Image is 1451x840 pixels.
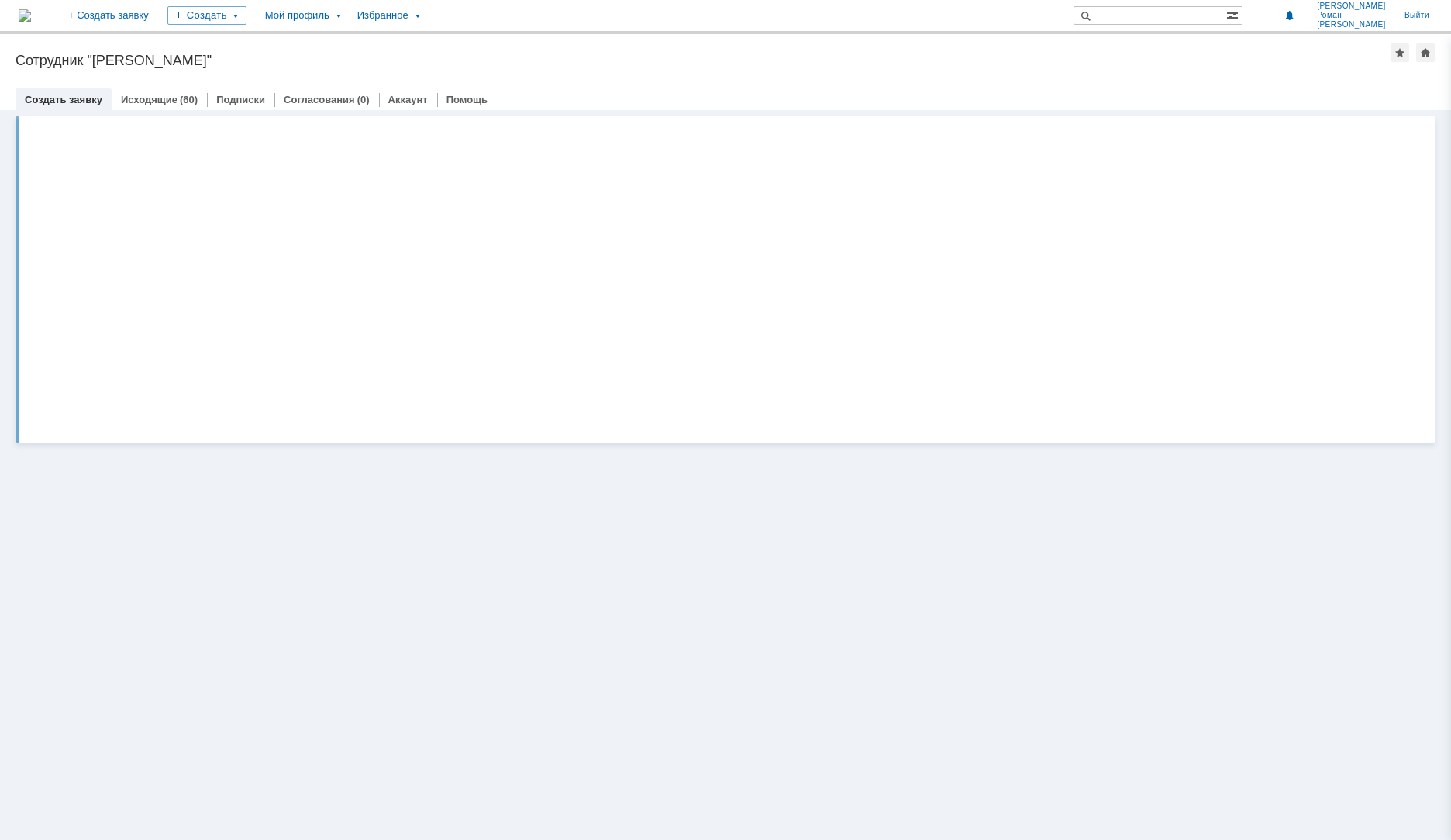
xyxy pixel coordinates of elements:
[167,6,246,25] div: Создать
[19,9,31,22] img: logo
[1317,20,1386,29] span: [PERSON_NAME]
[446,94,488,105] a: Помощь
[25,94,102,105] a: Создать заявку
[216,94,265,105] a: Подписки
[121,94,177,105] a: Исходящие
[1391,43,1409,62] div: Добавить в избранное
[16,53,1391,68] div: Сотрудник "[PERSON_NAME]"
[284,94,355,105] a: Согласования
[1226,7,1242,22] span: Расширенный поиск
[357,94,370,105] div: (0)
[1416,43,1435,62] div: Сделать домашней страницей
[388,94,428,105] a: Аккаунт
[1317,11,1386,20] span: Роман
[1317,2,1386,11] span: [PERSON_NAME]
[180,94,198,105] div: (60)
[19,9,31,22] a: Перейти на домашнюю страницу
